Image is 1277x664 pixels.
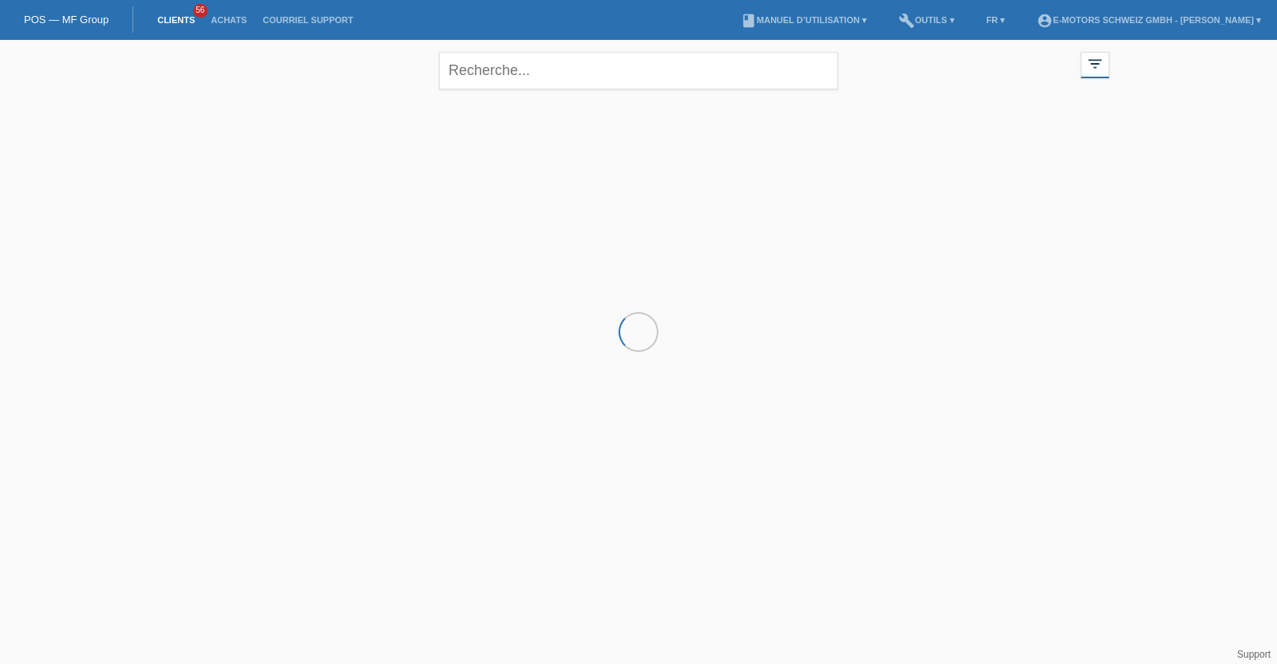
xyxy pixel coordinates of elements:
a: buildOutils ▾ [891,15,962,25]
a: Support [1237,649,1271,660]
input: Recherche... [439,52,838,89]
i: book [741,13,757,29]
i: build [899,13,915,29]
i: filter_list [1086,55,1104,73]
span: 56 [193,4,208,18]
a: Clients [149,15,203,25]
a: account_circleE-Motors Schweiz GmbH - [PERSON_NAME] ▾ [1029,15,1269,25]
a: FR ▾ [979,15,1014,25]
a: bookManuel d’utilisation ▾ [733,15,875,25]
i: account_circle [1037,13,1053,29]
a: POS — MF Group [24,14,109,26]
a: Achats [203,15,255,25]
a: Courriel Support [255,15,361,25]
